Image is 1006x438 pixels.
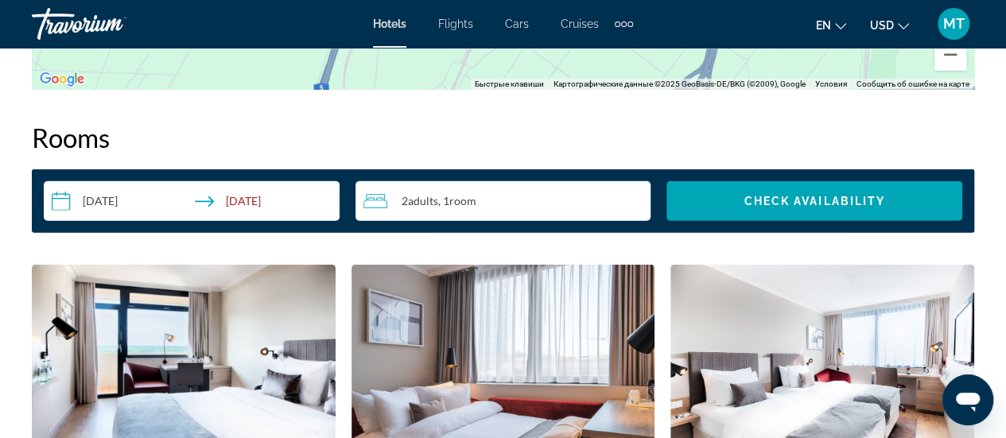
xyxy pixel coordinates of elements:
[553,79,806,88] span: Картографические данные ©2025 GeoBasis-DE/BKG (©2009), Google
[402,195,438,207] span: 2
[438,17,473,30] a: Flights
[666,181,962,221] button: Check Availability
[870,19,894,32] span: USD
[816,14,846,37] button: Change language
[44,181,340,221] button: Check-in date: Oct 14, 2025 Check-out date: Oct 16, 2025
[816,19,831,32] span: en
[561,17,599,30] a: Cruises
[355,181,651,221] button: Travelers: 2 adults, 0 children
[44,181,962,221] div: Search widget
[475,79,544,90] button: Быстрые клавиши
[933,7,974,41] button: User Menu
[36,69,88,90] a: Открыть эту область в Google Картах (в новом окне)
[32,3,191,45] a: Travorium
[36,69,88,90] img: Google
[943,16,965,32] span: MT
[744,195,885,207] span: Check Availability
[438,195,476,207] span: , 1
[449,194,476,207] span: Room
[408,194,438,207] span: Adults
[32,122,974,153] h2: Rooms
[934,39,966,71] button: Уменьшить
[856,79,969,88] a: Сообщить об ошибке на карте
[373,17,406,30] a: Hotels
[815,79,847,88] a: Условия (ссылка откроется в новой вкладке)
[942,374,993,425] iframe: Кнопка запуска окна обмена сообщениями
[615,11,633,37] button: Extra navigation items
[870,14,909,37] button: Change currency
[505,17,529,30] a: Cars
